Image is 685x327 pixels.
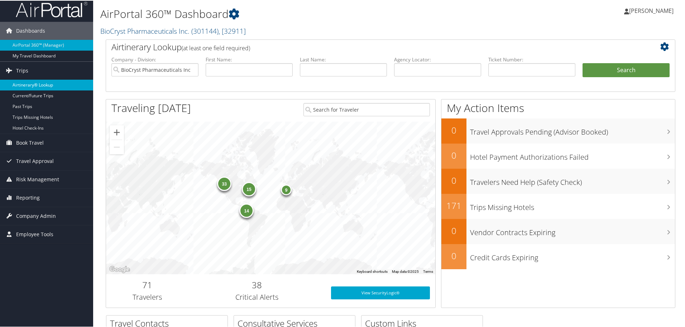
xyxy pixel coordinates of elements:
[441,100,675,115] h1: My Action Items
[16,21,45,39] span: Dashboards
[441,123,466,136] h2: 0
[441,118,675,143] a: 0Travel Approvals Pending (Advisor Booked)
[108,264,131,274] a: Open this area in Google Maps (opens a new window)
[629,6,674,14] span: [PERSON_NAME]
[441,193,675,218] a: 171Trips Missing Hotels
[470,198,675,212] h3: Trips Missing Hotels
[16,133,44,151] span: Book Travel
[470,223,675,237] h3: Vendor Contracts Expiring
[303,102,430,116] input: Search for Traveler
[488,55,575,62] label: Ticket Number:
[108,264,131,274] img: Google
[441,224,466,236] h2: 0
[206,55,293,62] label: First Name:
[470,248,675,262] h3: Credit Cards Expiring
[441,243,675,268] a: 0Credit Cards Expiring
[16,151,54,169] span: Travel Approval
[470,123,675,136] h3: Travel Approvals Pending (Advisor Booked)
[111,40,622,52] h2: Airtinerary Lookup
[392,269,419,273] span: Map data ©2025
[423,269,433,273] a: Terms (opens in new tab)
[217,176,231,190] div: 33
[242,181,256,196] div: 15
[16,188,40,206] span: Reporting
[239,203,254,217] div: 14
[110,125,124,139] button: Zoom in
[441,249,466,261] h2: 0
[16,61,28,79] span: Trips
[470,173,675,187] h3: Travelers Need Help (Safety Check)
[219,25,246,35] span: , [ 32911 ]
[441,174,466,186] h2: 0
[441,168,675,193] a: 0Travelers Need Help (Safety Check)
[16,170,59,188] span: Risk Management
[281,184,292,195] div: 9
[191,25,219,35] span: ( 301144 )
[111,55,198,62] label: Company - Division:
[441,149,466,161] h2: 0
[583,62,670,77] button: Search
[16,225,53,243] span: Employee Tools
[331,286,430,299] a: View SecurityLogic®
[194,278,320,290] h2: 38
[441,143,675,168] a: 0Hotel Payment Authorizations Failed
[16,0,87,17] img: airportal-logo.png
[441,199,466,211] h2: 171
[111,278,183,290] h2: 71
[16,206,56,224] span: Company Admin
[100,6,487,21] h1: AirPortal 360™ Dashboard
[182,43,250,51] span: (at least one field required)
[100,25,246,35] a: BioCryst Pharmaceuticals Inc.
[470,148,675,162] h3: Hotel Payment Authorizations Failed
[110,139,124,154] button: Zoom out
[441,218,675,243] a: 0Vendor Contracts Expiring
[111,100,191,115] h1: Traveling [DATE]
[357,268,388,274] button: Keyboard shortcuts
[194,291,320,302] h3: Critical Alerts
[394,55,481,62] label: Agency Locator:
[300,55,387,62] label: Last Name:
[111,291,183,302] h3: Travelers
